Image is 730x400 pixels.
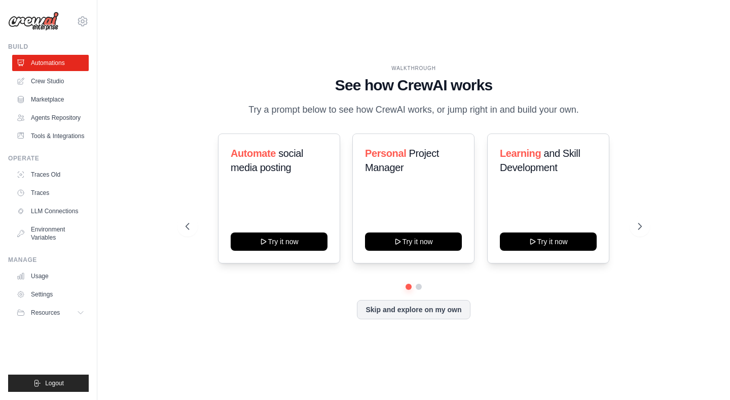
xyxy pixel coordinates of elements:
button: Skip and explore on my own [357,300,470,319]
button: Try it now [500,232,597,251]
a: Tools & Integrations [12,128,89,144]
img: Logo [8,12,59,31]
span: Learning [500,148,541,159]
a: Environment Variables [12,221,89,246]
span: Automate [231,148,276,159]
a: Settings [12,286,89,303]
button: Try it now [231,232,327,251]
button: Try it now [365,232,462,251]
a: Traces Old [12,166,89,183]
a: LLM Connections [12,203,89,219]
div: Manage [8,256,89,264]
div: WALKTHROUGH [186,64,641,72]
a: Usage [12,268,89,284]
span: Personal [365,148,406,159]
span: Logout [45,379,64,387]
span: Resources [31,309,60,317]
div: Operate [8,154,89,162]
a: Crew Studio [12,73,89,89]
a: Marketplace [12,91,89,108]
a: Traces [12,185,89,201]
button: Logout [8,375,89,392]
span: and Skill Development [500,148,580,173]
p: Try a prompt below to see how CrewAI works, or jump right in and build your own. [243,103,584,117]
a: Agents Repository [12,110,89,126]
h1: See how CrewAI works [186,76,641,94]
button: Resources [12,305,89,321]
a: Automations [12,55,89,71]
div: Build [8,43,89,51]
